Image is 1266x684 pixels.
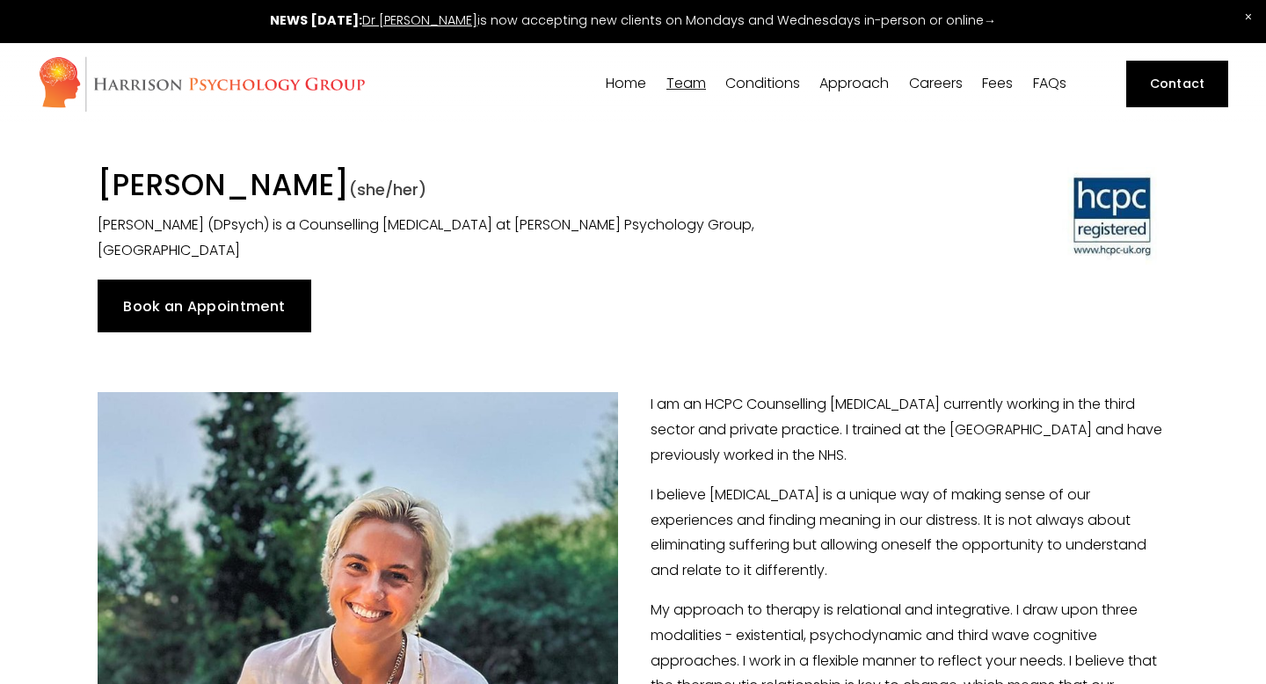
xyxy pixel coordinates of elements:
[819,76,889,92] a: folder dropdown
[98,483,1168,584] p: I believe [MEDICAL_DATA] is a unique way of making sense of our experiences and finding meaning i...
[98,280,311,332] a: Book an Appointment
[1033,76,1066,92] a: FAQs
[1126,61,1227,106] a: Contact
[666,76,706,91] span: Team
[725,76,800,91] span: Conditions
[909,76,963,92] a: Careers
[819,76,889,91] span: Approach
[362,11,477,29] a: Dr [PERSON_NAME]
[98,213,893,264] p: [PERSON_NAME] (DPsych) is a Counselling [MEDICAL_DATA] at [PERSON_NAME] Psychology Group, [GEOGRA...
[725,76,800,92] a: folder dropdown
[349,178,426,200] span: (she/her)
[666,76,706,92] a: folder dropdown
[982,76,1013,92] a: Fees
[606,76,646,92] a: Home
[98,392,1168,468] p: I am an HCPC Counselling [MEDICAL_DATA] currently working in the third sector and private practic...
[98,167,893,208] h1: [PERSON_NAME]
[38,55,366,113] img: Harrison Psychology Group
